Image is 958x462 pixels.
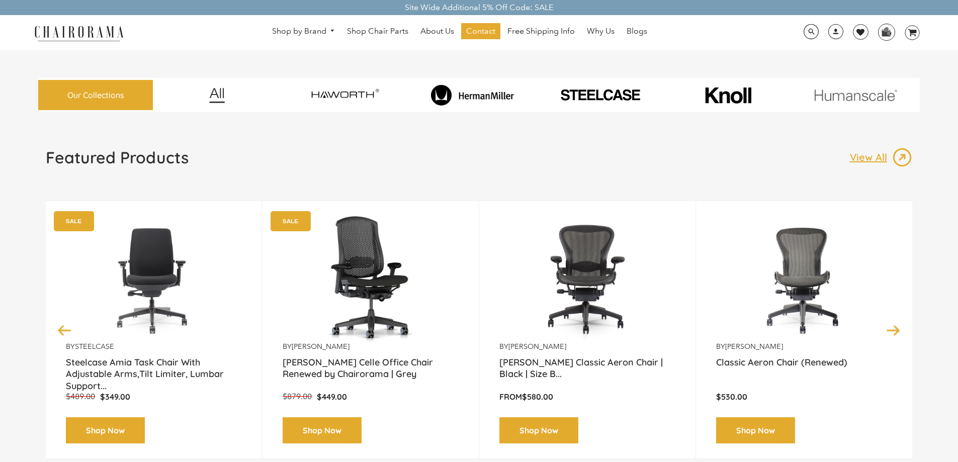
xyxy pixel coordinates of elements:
[587,26,615,37] span: Why Us
[317,392,347,402] span: $449.00
[342,23,413,39] a: Shop Chair Parts
[539,87,662,103] img: PHOTO-2024-07-09-00-53-10-removebg-preview.png
[283,216,459,342] img: Herman Miller Celle Office Chair Renewed by Chairorama | Grey - chairorama
[507,26,575,37] span: Free Shipping Info
[885,321,902,339] button: Next
[466,26,495,37] span: Contact
[283,80,406,110] img: image_7_14f0750b-d084-457f-979a-a1ab9f6582c4.png
[267,24,340,39] a: Shop by Brand
[283,392,312,401] span: $879.00
[46,147,189,167] h1: Featured Products
[283,417,362,444] a: Shop Now
[682,86,773,105] img: image_10_1.png
[716,417,795,444] a: Shop Now
[508,342,566,351] a: [PERSON_NAME]
[283,356,459,382] a: [PERSON_NAME] Celle Office Chair Renewed by Chairorama | Grey
[66,356,242,382] a: Steelcase Amia Task Chair With Adjustable Arms,Tilt Limiter, Lumbar Support...
[100,392,130,402] span: $349.00
[522,392,553,402] span: $580.00
[582,23,620,39] a: Why Us
[499,216,675,342] img: Herman Miller Classic Aeron Chair | Black | Size B (Renewed) - chairorama
[66,218,81,224] text: SALE
[850,147,912,167] a: View All
[347,26,408,37] span: Shop Chair Parts
[499,342,675,351] p: by
[420,26,454,37] span: About Us
[622,23,652,39] a: Blogs
[283,342,459,351] p: by
[716,342,892,351] p: by
[716,392,747,402] span: $530.00
[850,151,892,164] p: View All
[172,23,747,42] nav: DesktopNavigation
[46,147,189,175] a: Featured Products
[66,216,242,342] img: Amia Chair by chairorama.com
[716,216,892,342] a: Classic Aeron Chair (Renewed) - chairorama Classic Aeron Chair (Renewed) - chairorama
[879,24,894,39] img: WhatsApp_Image_2024-07-12_at_16.23.01.webp
[716,216,892,342] img: Classic Aeron Chair (Renewed) - chairorama
[29,24,129,42] img: chairorama
[283,216,459,342] a: Herman Miller Celle Office Chair Renewed by Chairorama | Grey - chairorama Herman Miller Celle Of...
[66,342,242,351] p: by
[283,218,298,224] text: SALE
[415,23,459,39] a: About Us
[66,417,145,444] a: Shop Now
[38,80,153,111] a: Our Collections
[189,87,245,103] img: image_12.png
[499,216,675,342] a: Herman Miller Classic Aeron Chair | Black | Size B (Renewed) - chairorama Herman Miller Classic A...
[66,216,242,342] a: Amia Chair by chairorama.com Renewed Amia Chair chairorama.com
[75,342,114,351] a: Steelcase
[892,147,912,167] img: image_13.png
[725,342,783,351] a: [PERSON_NAME]
[499,392,675,402] p: From
[499,417,578,444] a: Shop Now
[56,321,73,339] button: Previous
[461,23,500,39] a: Contact
[716,356,892,382] a: Classic Aeron Chair (Renewed)
[499,356,675,382] a: [PERSON_NAME] Classic Aeron Chair | Black | Size B...
[627,26,647,37] span: Blogs
[411,84,534,106] img: image_8_173eb7e0-7579-41b4-bc8e-4ba0b8ba93e8.png
[66,392,95,401] span: $489.00
[794,89,917,102] img: image_11.png
[292,342,350,351] a: [PERSON_NAME]
[502,23,580,39] a: Free Shipping Info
